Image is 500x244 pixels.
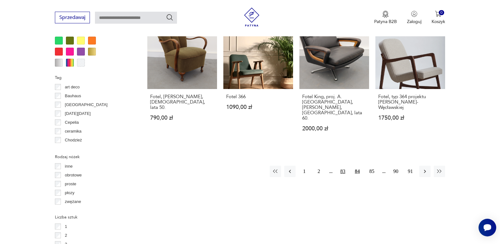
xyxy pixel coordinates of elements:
[226,104,290,110] p: 1090,00 zł
[65,84,80,91] p: art deco
[375,19,445,144] a: Produkt wyprzedanyFotel, typ 364 projektu Barbary Fenrych-WęcławskiejFotel, typ 364 projektu [PER...
[411,11,417,17] img: Ikonka użytkownika
[337,166,349,177] button: 83
[55,153,132,160] p: Rodzaj nóżek
[223,19,293,144] a: Produkt wyprzedanyFotel 366Fotel 3661090,00 zł
[65,110,91,117] p: [DATE][DATE]
[374,19,397,25] p: Patyna B2B
[55,12,90,23] button: Sprzedawaj
[65,172,82,179] p: obrotowe
[65,232,67,239] p: 2
[374,11,397,25] button: Patyna B2B
[65,137,82,144] p: Chodzież
[65,189,74,196] p: płozy
[374,11,397,25] a: Ikona medaluPatyna B2B
[390,166,402,177] button: 90
[147,19,217,144] a: Produkt wyprzedanyFotel, Wrenger, Niemcy, lata 50.Fotel, [PERSON_NAME], [DEMOGRAPHIC_DATA], lata ...
[65,101,108,108] p: [GEOGRAPHIC_DATA]
[302,126,366,131] p: 2000,00 zł
[65,92,81,99] p: Bauhaus
[55,16,90,20] a: Sprzedawaj
[435,11,441,17] img: Ikona koszyka
[432,11,445,25] button: 0Koszyk
[378,94,442,110] h3: Fotel, typ 364 projektu [PERSON_NAME]-Węcławskiej
[226,94,290,99] h3: Fotel 366
[432,19,445,25] p: Koszyk
[378,115,442,121] p: 1750,00 zł
[299,19,369,144] a: Produkt wyprzedanyFotel King, proj. A. Vandenbeuck, Strassle, Szwajcaria, lata 60.Fotel King, pro...
[65,128,82,135] p: ceramika
[55,74,132,81] p: Tag
[439,10,444,15] div: 0
[313,166,325,177] button: 2
[407,19,421,25] p: Zaloguj
[65,163,73,170] p: inne
[65,119,79,126] p: Cepelia
[65,181,76,187] p: proste
[407,11,421,25] button: Zaloguj
[55,214,132,221] p: Liczba sztuk
[65,198,81,205] p: zwężane
[150,94,214,110] h3: Fotel, [PERSON_NAME], [DEMOGRAPHIC_DATA], lata 50.
[382,11,389,18] img: Ikona medalu
[299,166,310,177] button: 1
[65,223,67,230] p: 1
[479,219,496,236] iframe: Smartsupp widget button
[242,8,261,27] img: Patyna - sklep z meblami i dekoracjami vintage
[65,146,81,152] p: Ćmielów
[150,115,214,121] p: 790,00 zł
[166,14,174,21] button: Szukaj
[366,166,378,177] button: 85
[405,166,416,177] button: 91
[302,94,366,121] h3: Fotel King, proj. A. [GEOGRAPHIC_DATA], [PERSON_NAME], [GEOGRAPHIC_DATA], lata 60.
[352,166,363,177] button: 84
